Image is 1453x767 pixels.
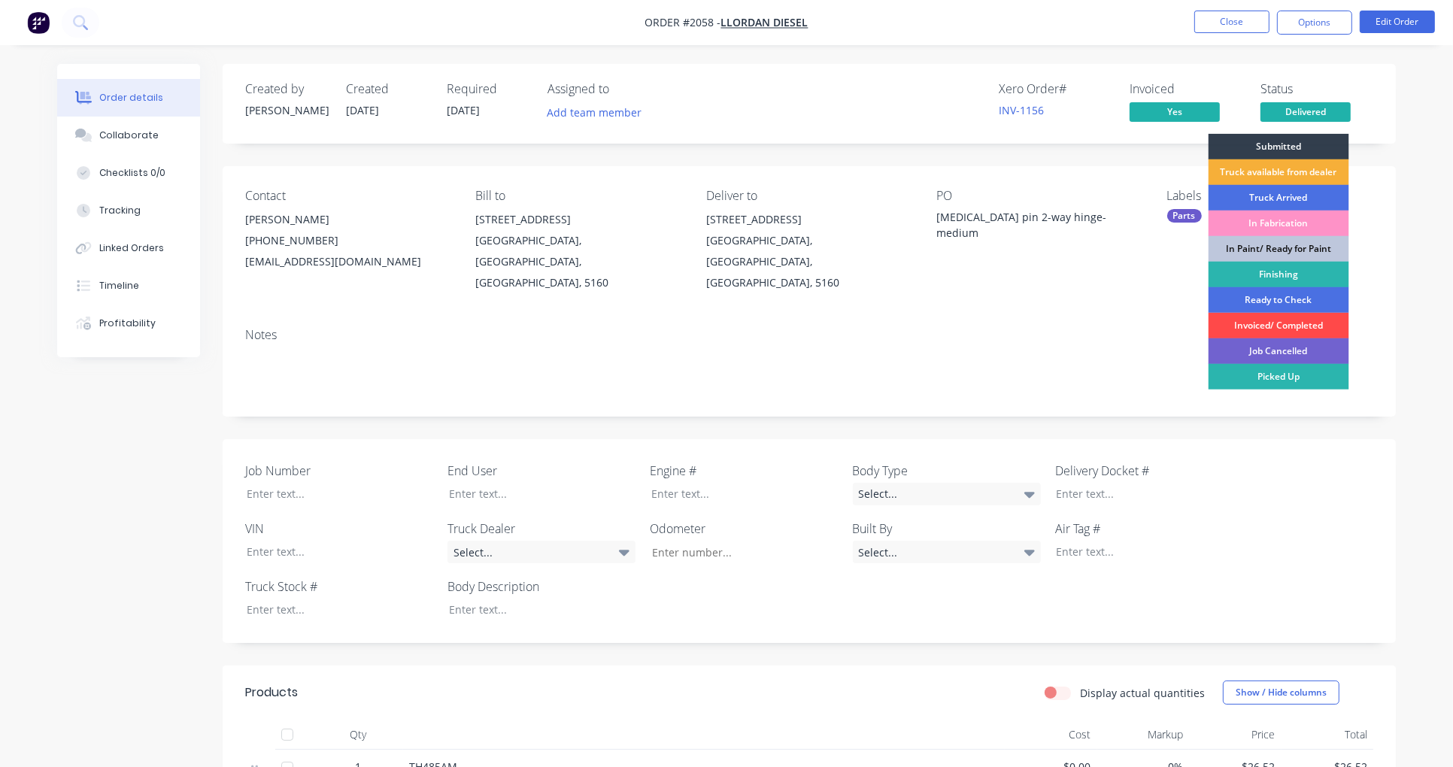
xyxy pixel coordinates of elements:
span: Order #2058 - [645,16,721,30]
img: Factory [27,11,50,34]
div: Assigned to [548,82,698,96]
div: Profitability [99,317,156,330]
button: Collaborate [57,117,200,154]
span: Yes [1130,102,1220,121]
label: Engine # [650,462,838,480]
button: Order details [57,79,200,117]
div: Ready to Check [1209,287,1349,313]
div: Finishing [1209,262,1349,287]
button: Add team member [548,102,650,123]
div: In Paint/ Ready for Paint [1209,236,1349,262]
div: [STREET_ADDRESS] [475,209,681,230]
div: [PERSON_NAME] [245,102,328,118]
div: [PERSON_NAME][PHONE_NUMBER][EMAIL_ADDRESS][DOMAIN_NAME] [245,209,451,272]
div: Collaborate [99,129,159,142]
div: Markup [1097,720,1190,750]
div: Select... [853,541,1041,563]
div: Truck available from dealer [1209,159,1349,185]
div: Created by [245,82,328,96]
div: Picked Up [1209,364,1349,390]
div: [STREET_ADDRESS] [706,209,912,230]
button: Show / Hide columns [1223,681,1339,705]
div: Timeline [99,279,139,293]
div: Submitted [1209,134,1349,159]
label: Body Type [853,462,1041,480]
div: Price [1189,720,1282,750]
div: Cost [1005,720,1097,750]
div: [STREET_ADDRESS][GEOGRAPHIC_DATA], [GEOGRAPHIC_DATA], [GEOGRAPHIC_DATA], 5160 [475,209,681,293]
button: Options [1277,11,1352,35]
button: Delivered [1260,102,1351,125]
div: [GEOGRAPHIC_DATA], [GEOGRAPHIC_DATA], [GEOGRAPHIC_DATA], 5160 [706,230,912,293]
div: Products [245,684,298,702]
div: Bill to [475,189,681,203]
button: Tracking [57,192,200,229]
label: Display actual quantities [1080,685,1205,701]
div: Labels [1167,189,1373,203]
label: Truck Stock # [245,578,433,596]
div: Total [1282,720,1374,750]
div: Parts [1167,209,1202,223]
a: INV-1156 [999,103,1044,117]
div: Notes [245,328,1373,342]
div: Qty [313,720,403,750]
label: Truck Dealer [447,520,635,538]
button: Close [1194,11,1269,33]
div: Job Cancelled [1209,338,1349,364]
button: Checklists 0/0 [57,154,200,192]
label: Body Description [447,578,635,596]
div: Tracking [99,204,141,217]
div: Select... [447,541,635,563]
div: Linked Orders [99,241,164,255]
button: Timeline [57,267,200,305]
div: Order details [99,91,163,105]
div: [PHONE_NUMBER] [245,230,451,251]
div: [GEOGRAPHIC_DATA], [GEOGRAPHIC_DATA], [GEOGRAPHIC_DATA], 5160 [475,230,681,293]
span: [DATE] [447,103,480,117]
div: Select... [853,483,1041,505]
span: [DATE] [346,103,379,117]
div: Created [346,82,429,96]
button: Profitability [57,305,200,342]
div: Deliver to [706,189,912,203]
div: [PERSON_NAME] [245,209,451,230]
div: Checklists 0/0 [99,166,165,180]
div: Invoiced/ Completed [1209,313,1349,338]
label: Delivery Docket # [1055,462,1243,480]
label: End User [447,462,635,480]
div: [MEDICAL_DATA] pin 2-way hinge- medium [936,209,1124,241]
div: Xero Order # [999,82,1112,96]
label: VIN [245,520,433,538]
button: Edit Order [1360,11,1435,33]
div: [STREET_ADDRESS][GEOGRAPHIC_DATA], [GEOGRAPHIC_DATA], [GEOGRAPHIC_DATA], 5160 [706,209,912,293]
label: Job Number [245,462,433,480]
button: Linked Orders [57,229,200,267]
div: Contact [245,189,451,203]
span: Delivered [1260,102,1351,121]
div: In Fabrication [1209,211,1349,236]
label: Odometer [650,520,838,538]
input: Enter number... [639,541,838,563]
div: Truck Arrived [1209,185,1349,211]
div: Invoiced [1130,82,1242,96]
label: Air Tag # [1055,520,1243,538]
label: Built By [853,520,1041,538]
div: PO [936,189,1142,203]
div: Required [447,82,529,96]
button: Add team member [539,102,650,123]
div: Status [1260,82,1373,96]
div: [EMAIL_ADDRESS][DOMAIN_NAME] [245,251,451,272]
a: Llordan Diesel [721,16,808,30]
